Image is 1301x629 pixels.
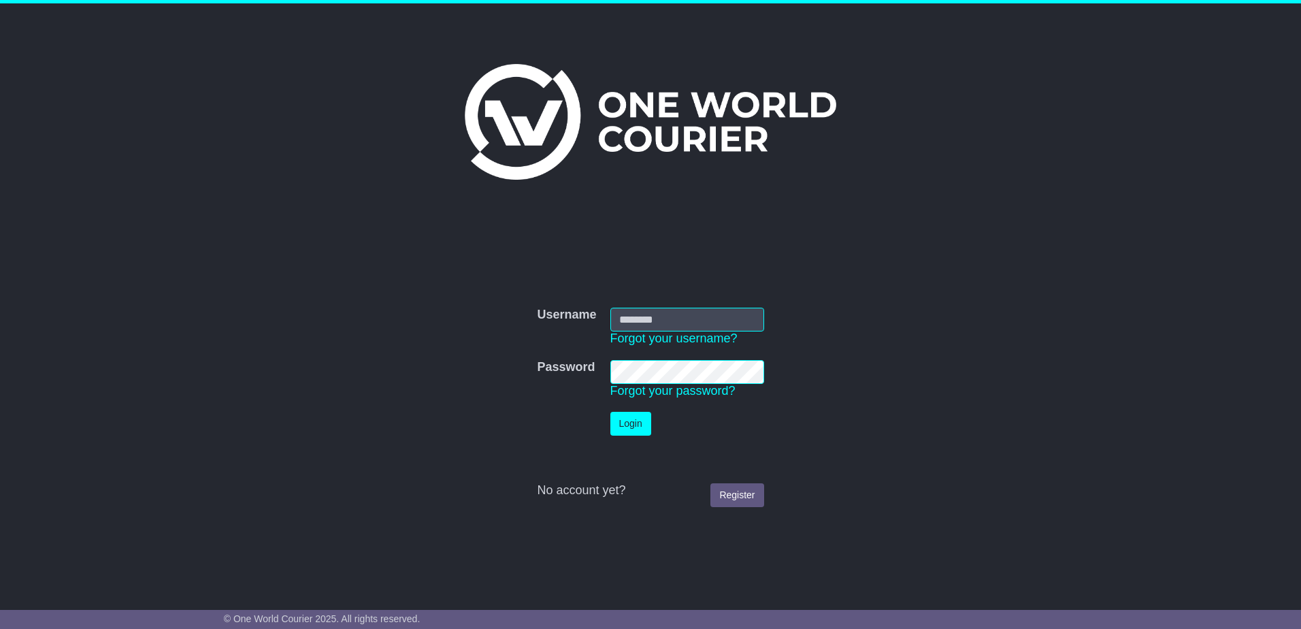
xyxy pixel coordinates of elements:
div: No account yet? [537,483,763,498]
a: Forgot your password? [610,384,736,398]
label: Password [537,360,595,375]
button: Login [610,412,651,436]
a: Forgot your username? [610,332,738,345]
a: Register [710,483,763,507]
img: One World [465,64,836,180]
span: © One World Courier 2025. All rights reserved. [224,613,421,624]
label: Username [537,308,596,323]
